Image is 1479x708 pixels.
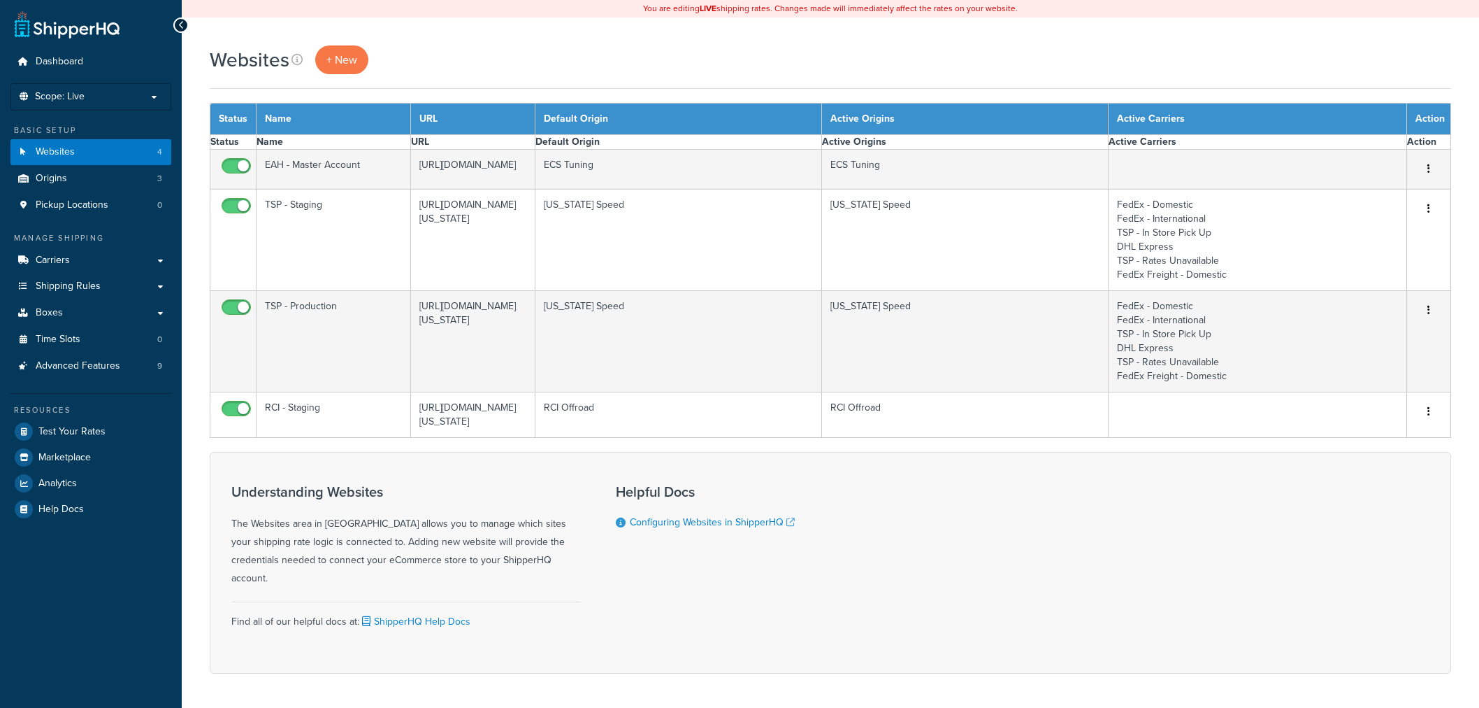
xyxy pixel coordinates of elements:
td: ECS Tuning [535,150,822,190]
li: Advanced Features [10,353,171,379]
td: [URL][DOMAIN_NAME] [410,150,535,190]
li: Origins [10,166,171,192]
td: [US_STATE] Speed [535,291,822,392]
th: Action [1407,135,1451,150]
td: [URL][DOMAIN_NAME][US_STATE] [410,392,535,438]
a: ShipperHQ Help Docs [359,614,470,629]
a: Origins 3 [10,166,171,192]
li: Websites [10,139,171,165]
td: TSP - Production [257,291,411,392]
span: Marketplace [38,452,91,464]
th: Status [210,104,257,135]
td: [US_STATE] Speed [821,291,1108,392]
a: Carriers [10,248,171,274]
th: URL [410,135,535,150]
th: Action [1407,104,1451,135]
a: Shipping Rules [10,274,171,299]
span: Analytics [38,478,77,490]
td: [US_STATE] Speed [535,190,822,291]
th: Name [257,104,411,135]
th: Name [257,135,411,150]
a: Boxes [10,300,171,326]
span: Scope: Live [35,91,85,103]
span: 0 [157,334,162,346]
th: Active Carriers [1108,135,1406,150]
span: Pickup Locations [36,199,108,211]
a: Advanced Features 9 [10,353,171,379]
span: Time Slots [36,334,80,346]
span: Carriers [36,255,70,267]
div: Basic Setup [10,125,171,136]
td: RCI - Staging [257,392,411,438]
a: Test Your Rates [10,419,171,444]
span: + New [326,52,357,68]
h3: Understanding Websites [231,484,581,500]
b: LIVE [700,2,716,15]
td: [US_STATE] Speed [821,190,1108,291]
span: 4 [157,146,162,158]
a: + New [315,45,368,74]
td: [URL][DOMAIN_NAME][US_STATE] [410,291,535,392]
li: Time Slots [10,327,171,353]
h1: Websites [210,46,289,73]
span: Help Docs [38,504,84,516]
span: 0 [157,199,162,211]
td: TSP - Staging [257,190,411,291]
th: URL [410,104,535,135]
th: Default Origin [535,135,822,150]
a: Time Slots 0 [10,327,171,353]
a: Analytics [10,471,171,496]
span: Test Your Rates [38,426,106,438]
a: Websites 4 [10,139,171,165]
a: Pickup Locations 0 [10,192,171,218]
span: Shipping Rules [36,281,101,292]
td: RCI Offroad [535,392,822,438]
th: Active Carriers [1108,104,1406,135]
span: 3 [157,173,162,185]
td: FedEx - Domestic FedEx - International TSP - In Store Pick Up DHL Express TSP - Rates Unavailable... [1108,291,1406,392]
span: Websites [36,146,75,158]
td: ECS Tuning [821,150,1108,190]
th: Status [210,135,257,150]
a: ShipperHQ Home [15,10,120,38]
span: Origins [36,173,67,185]
th: Active Origins [821,104,1108,135]
th: Active Origins [821,135,1108,150]
span: 9 [157,360,162,372]
a: Marketplace [10,445,171,470]
span: Boxes [36,307,63,319]
a: Dashboard [10,49,171,75]
td: EAH - Master Account [257,150,411,190]
td: RCI Offroad [821,392,1108,438]
td: [URL][DOMAIN_NAME][US_STATE] [410,190,535,291]
a: Help Docs [10,497,171,522]
div: Resources [10,404,171,416]
div: The Websites area in [GEOGRAPHIC_DATA] allows you to manage which sites your shipping rate logic ... [231,484,581,588]
div: Manage Shipping [10,232,171,244]
span: Advanced Features [36,360,120,372]
td: FedEx - Domestic FedEx - International TSP - In Store Pick Up DHL Express TSP - Rates Unavailable... [1108,190,1406,291]
span: Dashboard [36,56,83,68]
div: Find all of our helpful docs at: [231,602,581,631]
li: Pickup Locations [10,192,171,218]
th: Default Origin [535,104,822,135]
a: Configuring Websites in ShipperHQ [630,515,795,530]
h3: Helpful Docs [616,484,795,500]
